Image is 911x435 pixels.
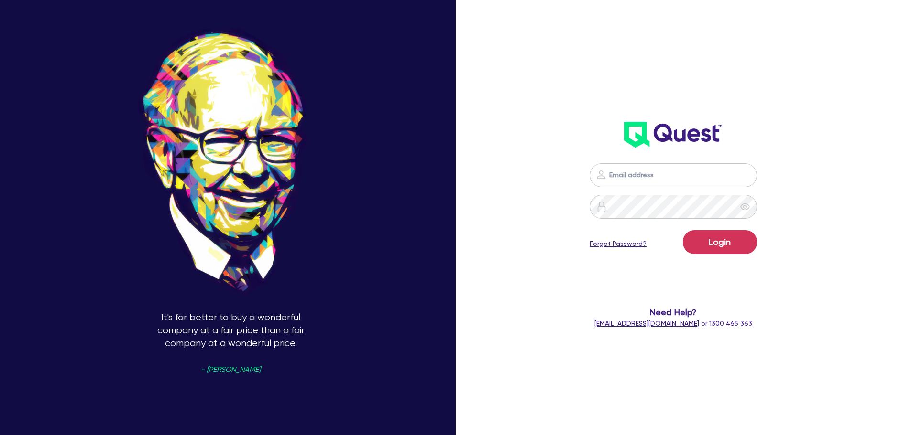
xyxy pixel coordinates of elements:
button: Login [683,230,757,254]
span: - [PERSON_NAME] [201,366,261,373]
a: [EMAIL_ADDRESS][DOMAIN_NAME] [594,319,699,327]
img: icon-password [596,201,607,212]
img: icon-password [595,169,607,180]
span: or 1300 465 363 [594,319,752,327]
span: eye [740,202,750,212]
a: Forgot Password? [590,239,647,249]
span: Need Help? [551,306,796,318]
img: wH2k97JdezQIQAAAABJRU5ErkJggg== [624,122,722,148]
input: Email address [590,163,757,187]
